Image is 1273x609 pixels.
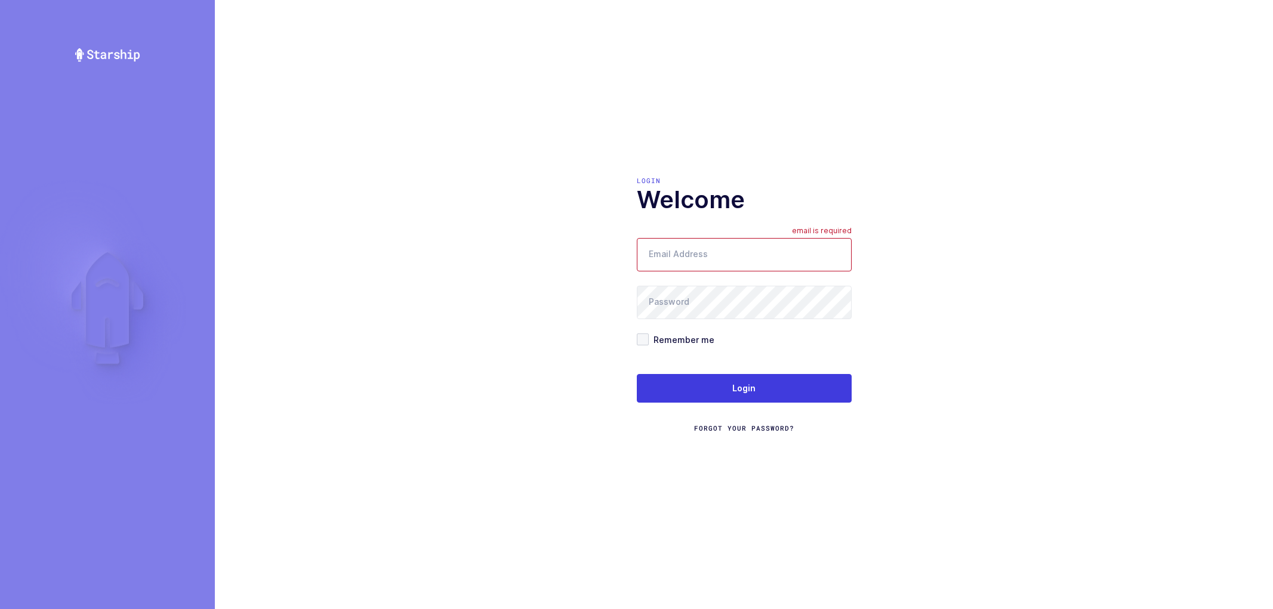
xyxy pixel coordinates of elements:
span: Login [732,382,756,394]
span: Remember me [649,334,714,345]
div: email is required [792,226,852,238]
h1: Welcome [637,186,852,214]
a: Forgot Your Password? [694,423,794,433]
input: Email Address [637,238,852,271]
input: Password [637,286,852,319]
button: Login [637,374,852,403]
div: Login [637,176,852,186]
img: Starship [74,48,141,62]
